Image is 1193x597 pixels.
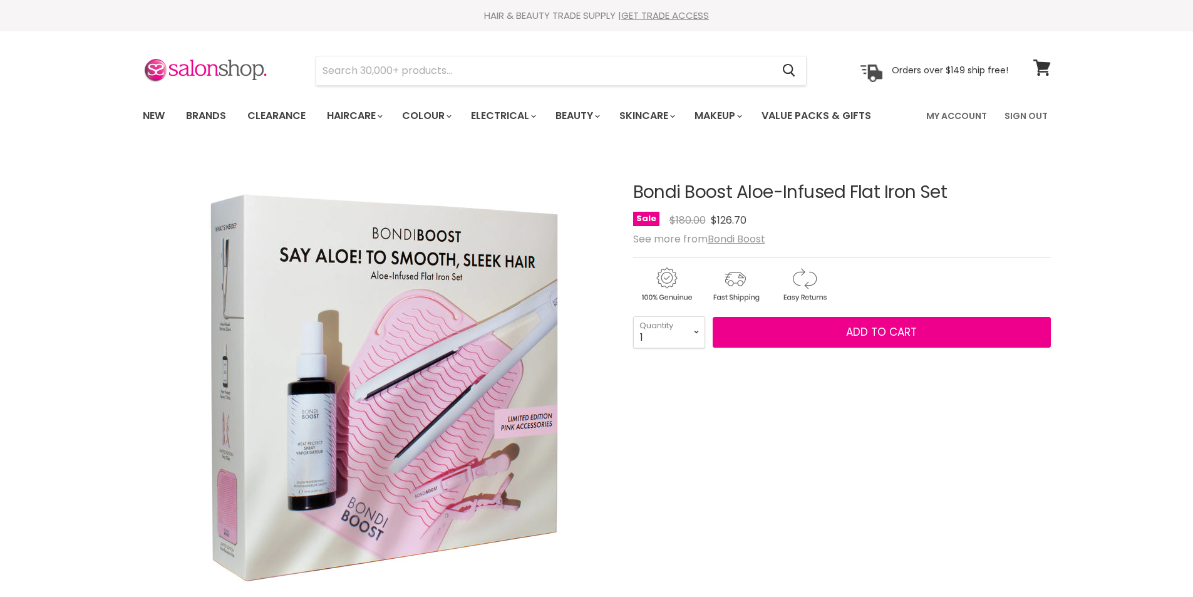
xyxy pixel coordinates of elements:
[752,103,881,129] a: Value Packs & Gifts
[633,183,1051,202] h1: Bondi Boost Aloe-Infused Flat Iron Set
[621,9,709,22] a: GET TRADE ACCESS
[713,317,1051,348] button: Add to cart
[919,103,994,129] a: My Account
[316,56,773,85] input: Search
[771,266,837,304] img: returns.gif
[669,213,706,227] span: $180.00
[462,103,544,129] a: Electrical
[711,213,746,227] span: $126.70
[133,103,174,129] a: New
[177,103,235,129] a: Brands
[546,103,607,129] a: Beauty
[633,316,705,348] select: Quantity
[318,103,390,129] a: Haircare
[393,103,459,129] a: Colour
[773,56,806,85] button: Search
[892,65,1008,76] p: Orders over $149 ship free!
[633,266,700,304] img: genuine.gif
[685,103,750,129] a: Makeup
[846,324,917,340] span: Add to cart
[702,266,768,304] img: shipping.gif
[997,103,1055,129] a: Sign Out
[316,56,807,86] form: Product
[127,9,1066,22] div: HAIR & BEAUTY TRADE SUPPLY |
[708,232,765,246] a: Bondi Boost
[127,98,1066,134] nav: Main
[238,103,315,129] a: Clearance
[610,103,683,129] a: Skincare
[133,98,900,134] ul: Main menu
[633,212,659,226] span: Sale
[633,232,765,246] span: See more from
